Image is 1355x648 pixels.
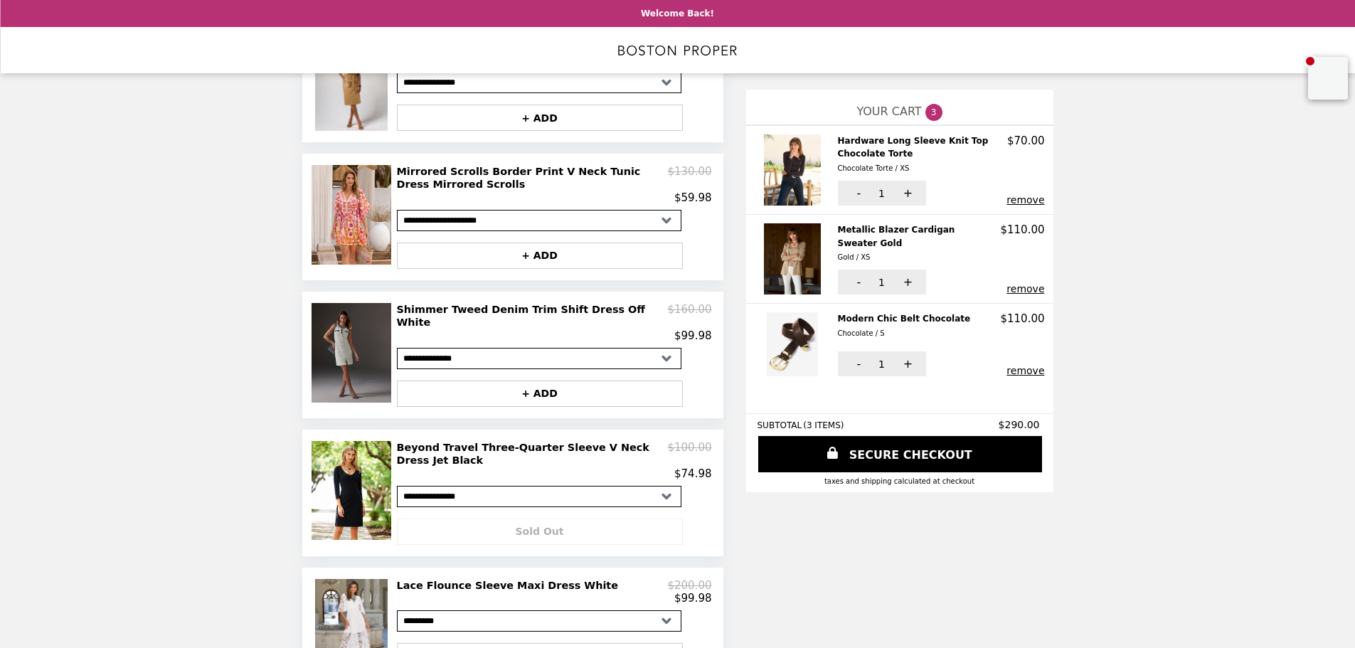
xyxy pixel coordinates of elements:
[878,358,885,370] span: 1
[887,181,926,206] button: +
[999,419,1042,430] span: $290.00
[838,351,877,376] button: -
[397,243,683,269] button: + ADD
[878,277,885,288] span: 1
[1006,365,1044,376] button: remove
[925,104,942,121] span: 3
[758,436,1042,472] a: SECURE CHECKOUT
[838,134,1008,175] h2: Hardware Long Sleeve Knit Top Chocolate Torte
[397,579,624,592] h2: Lace Flounce Sleeve Maxi Dress White
[878,188,885,199] span: 1
[838,327,971,340] div: Chocolate / S
[641,9,714,18] p: Welcome Back!
[758,477,1042,485] div: Taxes and Shipping calculated at checkout
[764,223,824,294] img: Metallic Blazer Cardigan Sweater Gold
[397,486,681,507] select: Select a product variant
[803,420,844,430] span: ( 3 ITEMS )
[667,303,711,329] p: $160.00
[397,348,681,369] select: Select a product variant
[1000,223,1044,236] p: $110.00
[667,579,711,592] p: $200.00
[838,270,877,294] button: -
[397,610,681,632] select: Select a product variant
[1006,194,1044,206] button: remove
[887,270,926,294] button: +
[838,162,1002,175] div: Chocolate Torte / XS
[674,191,712,204] p: $59.98
[618,36,738,65] img: Brand Logo
[1006,283,1044,294] button: remove
[887,351,926,376] button: +
[397,381,683,407] button: + ADD
[838,312,977,340] h2: Modern Chic Belt Chocolate
[838,223,1001,264] h2: Metallic Blazer Cardigan Sweater Gold
[397,303,668,329] h2: Shimmer Tweed Denim Trim Shift Dress Off White
[764,134,824,206] img: Hardware Long Sleeve Knit Top Chocolate Torte
[674,592,712,605] p: $99.98
[667,441,711,467] p: $100.00
[856,105,921,118] span: YOUR CART
[397,165,668,191] h2: Mirrored Scrolls Border Print V Neck Tunic Dress Mirrored Scrolls
[312,441,395,540] img: Beyond Travel Three-Quarter Sleeve V Neck Dress Jet Black
[674,329,712,342] p: $99.98
[674,467,712,480] p: $74.98
[1007,134,1045,147] p: $70.00
[758,420,804,430] span: SUBTOTAL
[312,303,395,403] img: Shimmer Tweed Denim Trim Shift Dress Off White
[312,165,395,265] img: Mirrored Scrolls Border Print V Neck Tunic Dress Mirrored Scrolls
[838,181,877,206] button: -
[397,441,668,467] h2: Beyond Travel Three-Quarter Sleeve V Neck Dress Jet Black
[397,105,683,131] button: + ADD
[838,251,995,264] div: Gold / XS
[397,210,681,231] select: Select a product variant
[767,312,822,376] img: Modern Chic Belt Chocolate
[667,165,711,191] p: $130.00
[1000,312,1044,325] p: $110.00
